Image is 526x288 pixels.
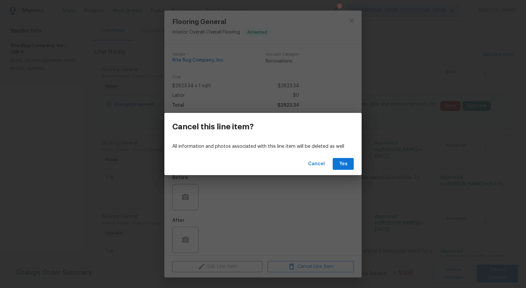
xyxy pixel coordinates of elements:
[172,143,354,150] p: All information and photos associated with this line item will be deleted as well
[333,158,354,170] button: Yes
[305,158,327,170] button: Cancel
[338,160,348,168] span: Yes
[172,122,254,131] h3: Cancel this line item?
[308,160,325,168] span: Cancel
